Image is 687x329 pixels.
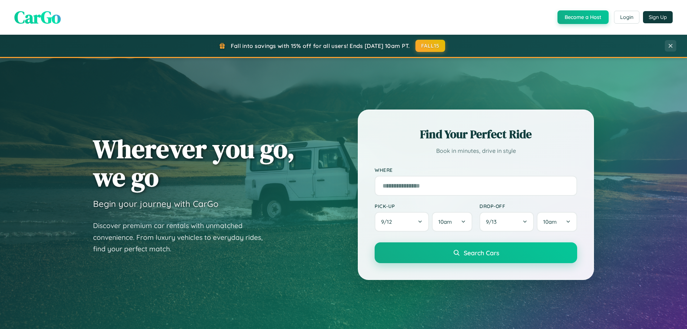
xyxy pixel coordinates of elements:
[479,212,534,232] button: 9/13
[537,212,577,232] button: 10am
[375,203,472,209] label: Pick-up
[438,218,452,225] span: 10am
[557,10,609,24] button: Become a Host
[93,135,295,191] h1: Wherever you go, we go
[543,218,557,225] span: 10am
[375,146,577,156] p: Book in minutes, drive in style
[381,218,395,225] span: 9 / 12
[614,11,639,24] button: Login
[375,242,577,263] button: Search Cars
[643,11,673,23] button: Sign Up
[479,203,577,209] label: Drop-off
[375,126,577,142] h2: Find Your Perfect Ride
[415,40,445,52] button: FALL15
[464,249,499,257] span: Search Cars
[375,212,429,232] button: 9/12
[231,42,410,49] span: Fall into savings with 15% off for all users! Ends [DATE] 10am PT.
[93,220,272,255] p: Discover premium car rentals with unmatched convenience. From luxury vehicles to everyday rides, ...
[93,198,219,209] h3: Begin your journey with CarGo
[14,5,61,29] span: CarGo
[375,167,577,173] label: Where
[486,218,500,225] span: 9 / 13
[432,212,472,232] button: 10am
